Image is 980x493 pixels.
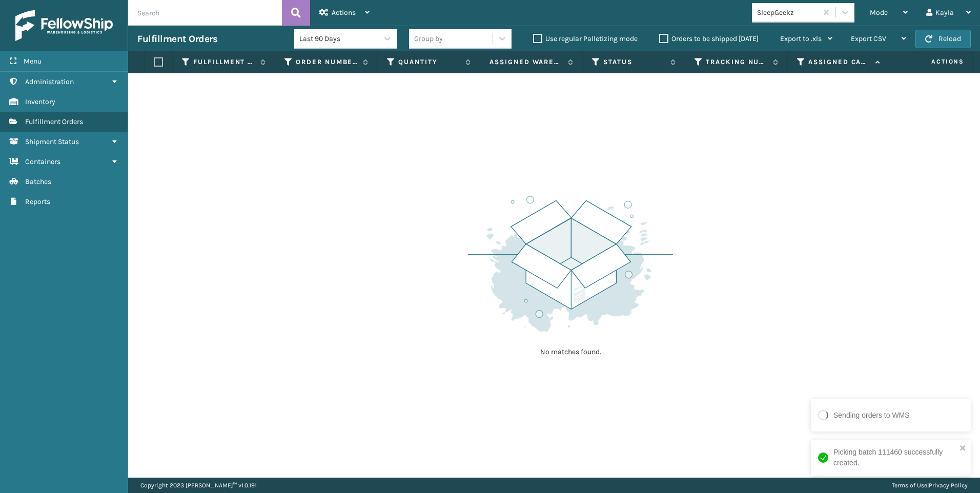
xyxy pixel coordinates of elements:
[193,57,255,67] label: Fulfillment Order Id
[659,34,759,43] label: Orders to be shipped [DATE]
[489,57,563,67] label: Assigned Warehouse
[603,57,665,67] label: Status
[533,34,638,43] label: Use regular Palletizing mode
[899,53,970,70] span: Actions
[25,157,60,166] span: Containers
[833,410,910,421] div: Sending orders to WMS
[140,478,257,493] p: Copyright 2023 [PERSON_NAME]™ v 1.0.191
[959,444,967,454] button: close
[296,57,358,67] label: Order Number
[25,97,55,106] span: Inventory
[25,77,74,86] span: Administration
[808,57,870,67] label: Assigned Carrier Service
[25,177,51,186] span: Batches
[833,447,956,468] div: Picking batch 111460 successfully created.
[24,57,42,66] span: Menu
[757,7,818,18] div: SleepGeekz
[398,57,460,67] label: Quantity
[780,34,822,43] span: Export to .xls
[25,197,50,206] span: Reports
[414,33,443,44] div: Group by
[15,10,113,41] img: logo
[25,117,83,126] span: Fulfillment Orders
[332,8,356,17] span: Actions
[915,30,971,48] button: Reload
[870,8,888,17] span: Mode
[299,33,379,44] div: Last 90 Days
[851,34,886,43] span: Export CSV
[25,137,79,146] span: Shipment Status
[137,33,217,45] h3: Fulfillment Orders
[706,57,768,67] label: Tracking Number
